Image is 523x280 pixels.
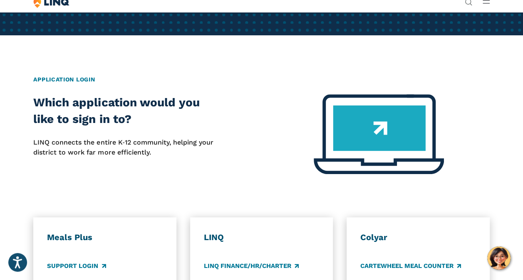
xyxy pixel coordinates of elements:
a: Support Login [47,262,106,271]
a: CARTEWHEEL Meal Counter [360,262,461,271]
h2: Application Login [33,75,489,84]
p: LINQ connects the entire K‑12 community, helping your district to work far more efficiently. [33,138,216,158]
a: LINQ Finance/HR/Charter [204,262,299,271]
h2: Which application would you like to sign in to? [33,94,216,128]
h3: LINQ [204,232,320,243]
button: Hello, have a question? Let’s chat. [487,246,511,270]
h3: Colyar [360,232,476,243]
h3: Meals Plus [47,232,163,243]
